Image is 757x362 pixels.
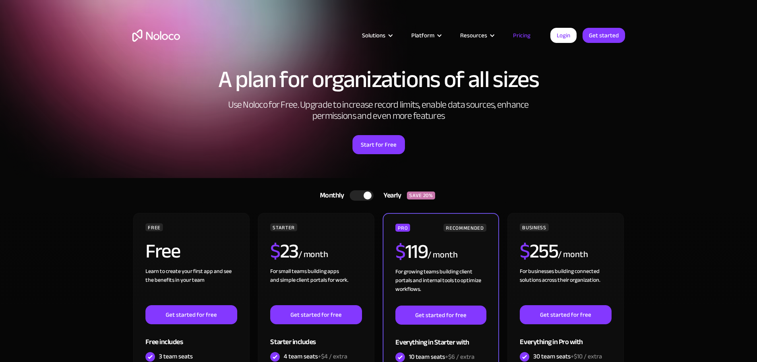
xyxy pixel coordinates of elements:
[503,30,540,41] a: Pricing
[550,28,577,43] a: Login
[395,242,428,261] h2: 119
[374,190,407,201] div: Yearly
[395,233,405,270] span: $
[270,324,362,350] div: Starter includes
[352,135,405,154] a: Start for Free
[159,352,193,361] div: 3 team seats
[520,305,611,324] a: Get started for free
[395,224,410,232] div: PRO
[407,192,435,199] div: SAVE 20%
[270,305,362,324] a: Get started for free
[145,305,237,324] a: Get started for free
[145,241,180,261] h2: Free
[298,248,328,261] div: / month
[270,267,362,305] div: For small teams building apps and simple client portals for work. ‍
[558,248,588,261] div: / month
[520,223,548,231] div: BUSINESS
[270,241,298,261] h2: 23
[310,190,350,201] div: Monthly
[428,249,457,261] div: / month
[450,30,503,41] div: Resources
[395,306,486,325] a: Get started for free
[411,30,434,41] div: Platform
[520,241,558,261] h2: 255
[132,29,180,42] a: home
[460,30,487,41] div: Resources
[145,223,163,231] div: FREE
[395,267,486,306] div: For growing teams building client portals and internal tools to optimize workflows.
[395,325,486,350] div: Everything in Starter with
[284,352,347,361] div: 4 team seats
[132,68,625,91] h1: A plan for organizations of all sizes
[520,232,530,270] span: $
[443,224,486,232] div: RECOMMENDED
[352,30,401,41] div: Solutions
[401,30,450,41] div: Platform
[409,352,474,361] div: 10 team seats
[145,267,237,305] div: Learn to create your first app and see the benefits in your team ‍
[362,30,385,41] div: Solutions
[270,232,280,270] span: $
[583,28,625,43] a: Get started
[145,324,237,350] div: Free includes
[533,352,602,361] div: 30 team seats
[270,223,297,231] div: STARTER
[520,324,611,350] div: Everything in Pro with
[520,267,611,305] div: For businesses building connected solutions across their organization. ‍
[220,99,538,122] h2: Use Noloco for Free. Upgrade to increase record limits, enable data sources, enhance permissions ...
